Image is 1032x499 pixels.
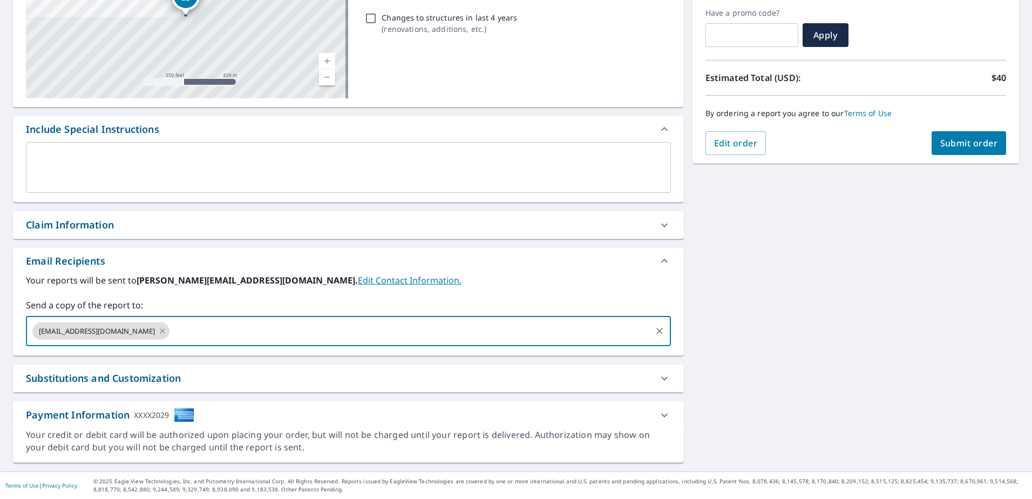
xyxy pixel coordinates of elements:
[26,274,671,287] label: Your reports will be sent to
[803,23,848,47] button: Apply
[26,429,671,454] div: Your credit or debit card will be authorized upon placing your order, but will not be charged unt...
[42,482,77,489] a: Privacy Policy
[358,274,461,286] a: EditContactInfo
[705,8,798,18] label: Have a promo code?
[382,12,517,23] p: Changes to structures in last 4 years
[705,131,766,155] button: Edit order
[134,408,169,422] div: XXXX2029
[26,218,114,232] div: Claim Information
[26,371,181,386] div: Substitutions and Customization
[174,408,194,422] img: cardImage
[32,322,169,340] div: [EMAIL_ADDRESS][DOMAIN_NAME]
[811,29,840,41] span: Apply
[705,71,856,84] p: Estimated Total (USD):
[93,477,1027,494] p: © 2025 Eagle View Technologies, Inc. and Pictometry International Corp. All Rights Reserved. Repo...
[26,254,105,268] div: Email Recipients
[382,23,517,35] p: ( renovations, additions, etc. )
[932,131,1007,155] button: Submit order
[940,137,998,149] span: Submit order
[13,116,684,142] div: Include Special Instructions
[714,137,758,149] span: Edit order
[13,248,684,274] div: Email Recipients
[13,401,684,429] div: Payment InformationXXXX2029cardImage
[137,274,358,286] b: [PERSON_NAME][EMAIL_ADDRESS][DOMAIN_NAME].
[992,71,1006,84] p: $40
[844,108,892,118] a: Terms of Use
[26,122,159,137] div: Include Special Instructions
[26,408,194,422] div: Payment Information
[32,326,161,336] span: [EMAIL_ADDRESS][DOMAIN_NAME]
[5,482,39,489] a: Terms of Use
[13,211,684,239] div: Claim Information
[705,109,1006,118] p: By ordering a report you agree to our
[652,323,667,339] button: Clear
[26,299,671,312] label: Send a copy of the report to:
[5,482,77,489] p: |
[13,365,684,392] div: Substitutions and Customization
[319,69,335,85] a: Current Level 17, Zoom Out
[319,53,335,69] a: Current Level 17, Zoom In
